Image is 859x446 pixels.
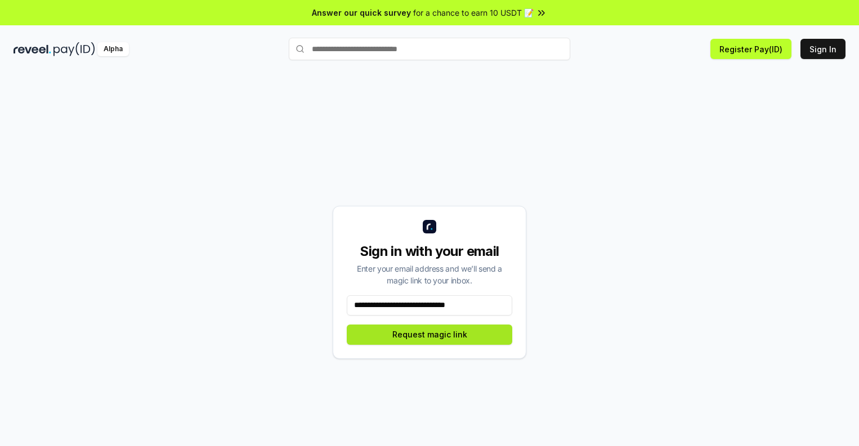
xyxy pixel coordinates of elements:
div: Enter your email address and we’ll send a magic link to your inbox. [347,263,512,286]
button: Register Pay(ID) [710,39,791,59]
img: pay_id [53,42,95,56]
img: logo_small [423,220,436,233]
span: for a chance to earn 10 USDT 📝 [413,7,534,19]
button: Request magic link [347,325,512,345]
div: Sign in with your email [347,242,512,260]
img: reveel_dark [14,42,51,56]
span: Answer our quick survey [312,7,411,19]
button: Sign In [800,39,845,59]
div: Alpha [97,42,129,56]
